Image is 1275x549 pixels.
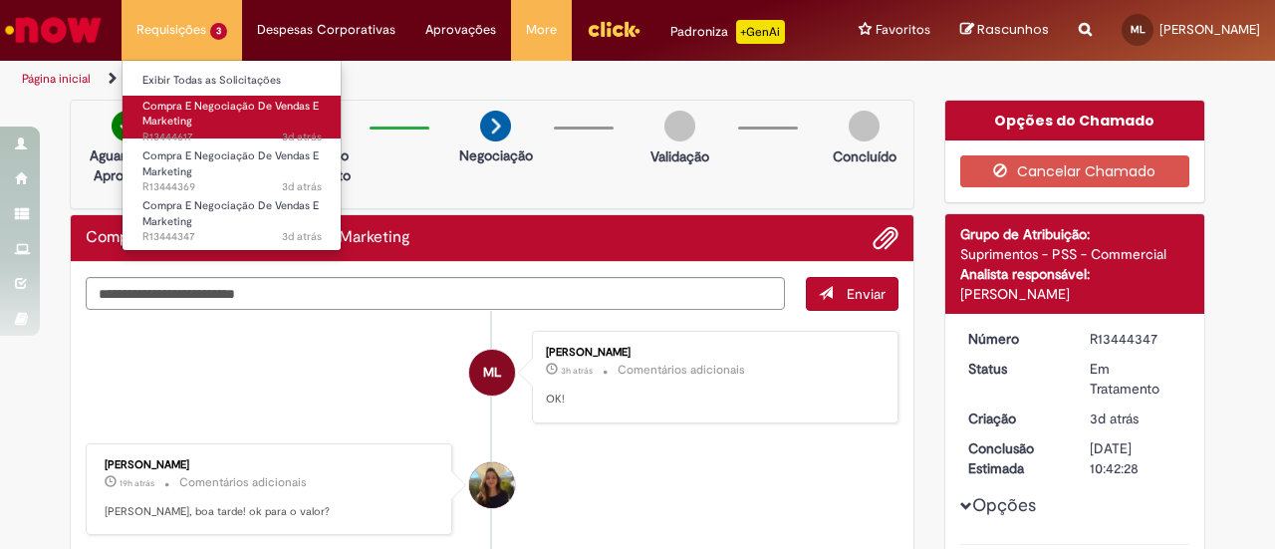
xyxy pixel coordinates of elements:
[142,148,319,179] span: Compra E Negociação De Vendas E Marketing
[425,20,496,40] span: Aprovações
[561,365,593,377] time: 28/08/2025 09:37:14
[526,20,557,40] span: More
[977,20,1049,39] span: Rascunhos
[15,61,835,98] ul: Trilhas de página
[257,20,395,40] span: Despesas Corporativas
[282,179,322,194] time: 25/08/2025 13:52:36
[945,101,1205,140] div: Opções do Chamado
[142,229,322,245] span: R13444347
[847,285,886,303] span: Enviar
[960,284,1190,304] div: [PERSON_NAME]
[960,264,1190,284] div: Analista responsável:
[210,23,227,40] span: 3
[670,20,785,44] div: Padroniza
[282,179,322,194] span: 3d atrás
[1090,409,1182,428] div: 25/08/2025 13:47:58
[587,14,640,44] img: click_logo_yellow_360x200.png
[953,438,1076,478] dt: Conclusão Estimada
[1090,410,1139,427] time: 25/08/2025 13:47:58
[736,20,785,44] p: +GenAi
[105,459,436,471] div: [PERSON_NAME]
[469,462,515,508] div: Lara Moccio Breim Solera
[105,504,436,520] p: [PERSON_NAME], boa tarde! ok para o valor?
[873,225,898,251] button: Adicionar anexos
[142,179,322,195] span: R13444369
[22,71,91,87] a: Página inicial
[618,362,745,379] small: Comentários adicionais
[86,277,785,310] textarea: Digite sua mensagem aqui...
[960,244,1190,264] div: Suprimentos - PSS - Commercial
[833,146,896,166] p: Concluído
[1090,329,1182,349] div: R13444347
[282,130,322,144] time: 25/08/2025 14:32:16
[1131,23,1146,36] span: ML
[120,477,154,489] span: 19h atrás
[136,20,206,40] span: Requisições
[123,145,342,188] a: Aberto R13444369 : Compra E Negociação De Vendas E Marketing
[806,277,898,311] button: Enviar
[561,365,593,377] span: 3h atrás
[546,392,878,408] p: OK!
[953,409,1076,428] dt: Criação
[664,111,695,141] img: img-circle-grey.png
[849,111,880,141] img: img-circle-grey.png
[480,111,511,141] img: arrow-next.png
[483,349,501,397] span: ML
[876,20,930,40] span: Favoritos
[546,347,878,359] div: [PERSON_NAME]
[1090,410,1139,427] span: 3d atrás
[142,99,319,130] span: Compra E Negociação De Vendas E Marketing
[79,145,175,185] p: Aguardando Aprovação
[650,146,709,166] p: Validação
[960,224,1190,244] div: Grupo de Atribuição:
[142,130,322,145] span: R13444617
[960,155,1190,187] button: Cancelar Chamado
[282,229,322,244] time: 25/08/2025 13:47:59
[469,350,515,396] div: Mariana Machado Lasmar
[282,229,322,244] span: 3d atrás
[953,329,1076,349] dt: Número
[123,195,342,238] a: Aberto R13444347 : Compra E Negociação De Vendas E Marketing
[1159,21,1260,38] span: [PERSON_NAME]
[1090,438,1182,478] div: [DATE] 10:42:28
[86,229,410,247] h2: Compra E Negociação De Vendas E Marketing Histórico de tíquete
[142,198,319,229] span: Compra E Negociação De Vendas E Marketing
[953,359,1076,379] dt: Status
[123,70,342,92] a: Exibir Todas as Solicitações
[459,145,533,165] p: Negociação
[282,130,322,144] span: 3d atrás
[179,474,307,491] small: Comentários adicionais
[1090,359,1182,399] div: Em Tratamento
[2,10,105,50] img: ServiceNow
[112,111,142,141] img: check-circle-green.png
[120,477,154,489] time: 27/08/2025 17:43:10
[122,60,342,251] ul: Requisições
[123,96,342,138] a: Aberto R13444617 : Compra E Negociação De Vendas E Marketing
[960,21,1049,40] a: Rascunhos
